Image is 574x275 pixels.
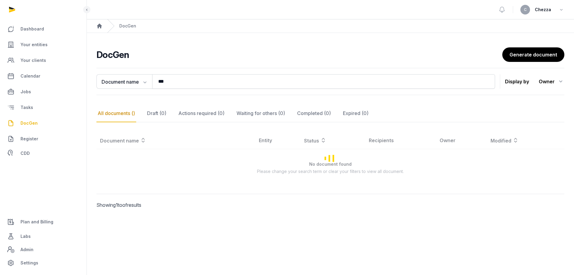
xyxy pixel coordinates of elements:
span: Plan and Billing [20,218,53,225]
p: Showing to of results [96,194,206,216]
div: Actions required (0) [177,105,226,122]
p: Display by [505,77,529,86]
span: Admin [20,246,33,253]
a: DocGen [5,116,82,130]
nav: Breadcrumb [87,19,574,33]
a: Jobs [5,85,82,99]
span: C [524,8,527,11]
span: Calendar [20,72,40,80]
div: Draft (0) [146,105,168,122]
div: Owner [539,77,564,86]
div: Loading [96,132,564,184]
div: DocGen [119,23,136,29]
a: Register [5,132,82,146]
button: C [520,5,530,14]
span: Your entities [20,41,48,48]
span: Register [20,135,38,142]
a: CDD [5,147,82,159]
a: Calendar [5,69,82,83]
a: Admin [5,244,82,256]
a: Dashboard [5,22,82,36]
span: Your clients [20,57,46,64]
span: Chezza [535,6,551,13]
a: Your clients [5,53,82,68]
div: Expired (0) [342,105,370,122]
a: Your entities [5,37,82,52]
span: CDD [20,150,30,157]
a: Settings [5,256,82,270]
span: Tasks [20,104,33,111]
span: 1 [116,202,118,208]
span: Jobs [20,88,31,95]
button: Document name [96,74,152,89]
div: All documents () [96,105,136,122]
a: Labs [5,229,82,244]
span: Settings [20,259,38,267]
a: Generate document [502,47,564,62]
div: Completed (0) [296,105,332,122]
span: DocGen [20,120,38,127]
span: Dashboard [20,25,44,33]
h2: DocGen [96,49,502,60]
span: Labs [20,233,31,240]
div: Waiting for others (0) [235,105,286,122]
nav: Tabs [96,105,564,122]
a: Tasks [5,100,82,115]
a: Plan and Billing [5,215,82,229]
